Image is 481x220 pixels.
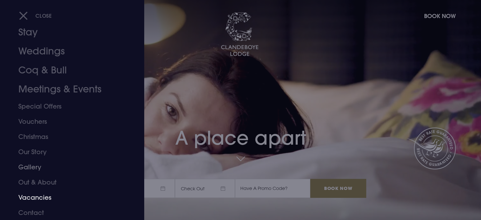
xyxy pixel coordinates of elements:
a: Stay [18,23,118,42]
a: Meetings & Events [18,80,118,99]
button: Close [19,9,52,22]
a: Gallery [18,160,118,175]
a: Vacancies [18,190,118,205]
a: Vouchers [18,114,118,129]
a: Special Offers [18,99,118,114]
a: Coq & Bull [18,61,118,80]
a: Our Story [18,144,118,160]
span: Close [35,12,52,19]
a: Out & About [18,175,118,190]
a: Weddings [18,42,118,61]
a: Christmas [18,129,118,144]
